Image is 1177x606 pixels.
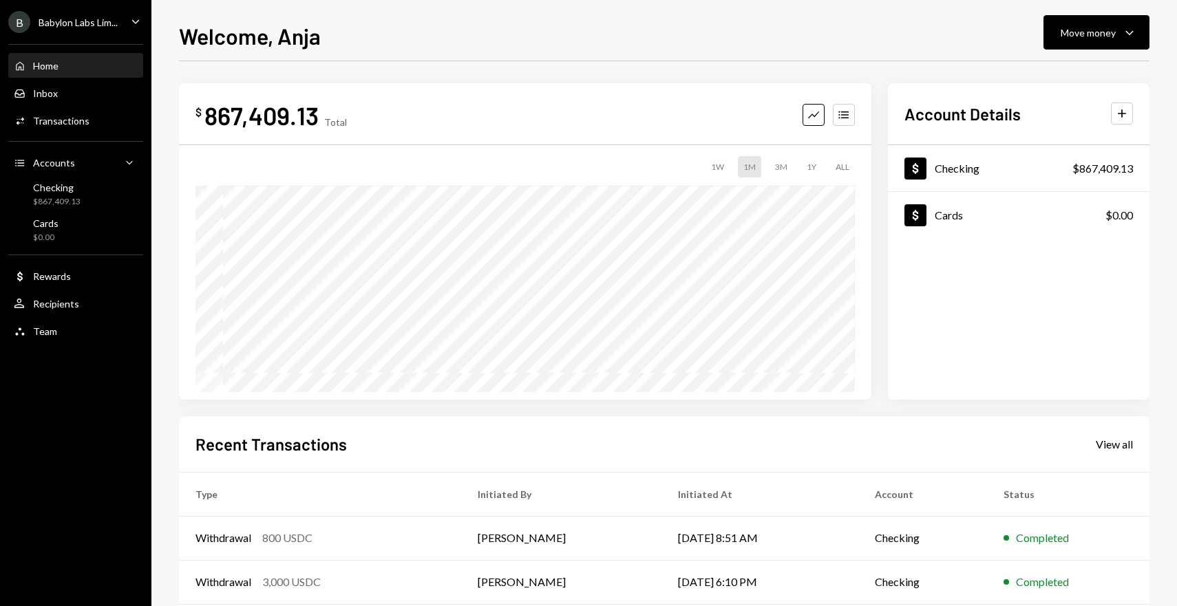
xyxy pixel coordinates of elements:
[858,516,987,560] td: Checking
[1016,574,1069,590] div: Completed
[1043,15,1149,50] button: Move money
[1105,207,1133,224] div: $0.00
[8,291,143,316] a: Recipients
[461,560,661,604] td: [PERSON_NAME]
[195,105,202,119] div: $
[179,472,461,516] th: Type
[262,574,321,590] div: 3,000 USDC
[935,162,979,175] div: Checking
[661,516,858,560] td: [DATE] 8:51 AM
[738,156,761,177] div: 1M
[8,150,143,175] a: Accounts
[8,108,143,133] a: Transactions
[706,156,730,177] div: 1W
[904,102,1021,125] h2: Account Details
[661,472,858,516] th: Initiated At
[830,156,855,177] div: ALL
[195,574,251,590] div: Withdrawal
[33,196,81,208] div: $867,409.13
[324,116,347,128] div: Total
[1061,25,1116,40] div: Move money
[33,87,58,99] div: Inbox
[8,53,143,78] a: Home
[33,60,59,72] div: Home
[8,177,143,210] a: Checking$867,409.13
[195,433,347,455] h2: Recent Transactions
[801,156,822,177] div: 1Y
[33,217,59,229] div: Cards
[33,325,57,337] div: Team
[179,22,321,50] h1: Welcome, Anja
[461,516,661,560] td: [PERSON_NAME]
[1016,530,1069,546] div: Completed
[33,298,79,310] div: Recipients
[1072,160,1133,177] div: $867,409.13
[39,17,118,28] div: Babylon Labs Lim...
[8,80,143,105] a: Inbox
[888,145,1149,191] a: Checking$867,409.13
[33,270,71,282] div: Rewards
[8,11,30,33] div: B
[8,213,143,246] a: Cards$0.00
[33,157,75,169] div: Accounts
[661,560,858,604] td: [DATE] 6:10 PM
[770,156,793,177] div: 3M
[1096,437,1133,451] div: View all
[33,115,89,127] div: Transactions
[262,530,312,546] div: 800 USDC
[33,232,59,244] div: $0.00
[204,100,319,131] div: 867,409.13
[461,472,661,516] th: Initiated By
[8,318,143,343] a: Team
[195,530,251,546] div: Withdrawal
[935,208,963,221] div: Cards
[858,560,987,604] td: Checking
[987,472,1149,516] th: Status
[858,472,987,516] th: Account
[33,182,81,193] div: Checking
[1096,436,1133,451] a: View all
[888,192,1149,238] a: Cards$0.00
[8,263,143,288] a: Rewards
